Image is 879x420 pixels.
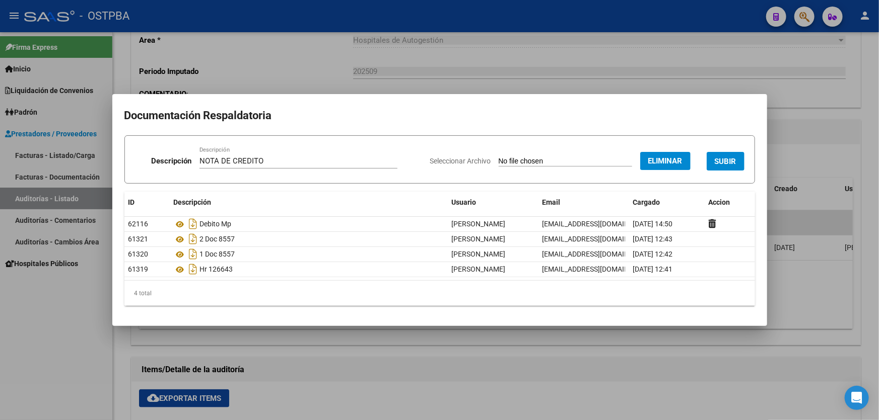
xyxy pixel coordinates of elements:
span: [DATE] 12:42 [633,250,673,258]
span: [DATE] 12:43 [633,235,673,243]
div: Hr 126643 [174,261,444,277]
i: Descargar documento [187,216,200,232]
span: [PERSON_NAME] [452,220,506,228]
datatable-header-cell: Cargado [629,192,705,213]
datatable-header-cell: Usuario [448,192,538,213]
span: [EMAIL_ADDRESS][DOMAIN_NAME] [543,265,654,273]
i: Descargar documento [187,261,200,277]
datatable-header-cell: Descripción [170,192,448,213]
span: SUBIR [715,157,736,166]
div: 1 Doc 8557 [174,246,444,262]
span: [EMAIL_ADDRESS][DOMAIN_NAME] [543,220,654,228]
span: Seleccionar Archivo [430,157,491,165]
div: Open Intercom Messenger [845,386,869,410]
h2: Documentación Respaldatoria [124,106,755,125]
span: 62116 [128,220,149,228]
span: [PERSON_NAME] [452,235,506,243]
span: Eliminar [648,156,683,165]
datatable-header-cell: Email [538,192,629,213]
div: 4 total [124,281,755,306]
span: 61320 [128,250,149,258]
span: [DATE] 14:50 [633,220,673,228]
span: Accion [709,198,730,206]
span: Cargado [633,198,660,206]
div: Debito Mp [174,216,444,232]
span: Usuario [452,198,477,206]
span: ID [128,198,135,206]
i: Descargar documento [187,246,200,262]
span: [PERSON_NAME] [452,265,506,273]
span: 61321 [128,235,149,243]
datatable-header-cell: ID [124,192,170,213]
span: Descripción [174,198,212,206]
div: 2 Doc 8557 [174,231,444,247]
button: SUBIR [707,152,745,171]
p: Descripción [151,155,191,167]
i: Descargar documento [187,231,200,247]
span: Email [543,198,561,206]
button: Eliminar [640,152,691,170]
span: [DATE] 12:41 [633,265,673,273]
span: 61319 [128,265,149,273]
span: [PERSON_NAME] [452,250,506,258]
span: [EMAIL_ADDRESS][DOMAIN_NAME] [543,235,654,243]
datatable-header-cell: Accion [705,192,755,213]
span: [EMAIL_ADDRESS][DOMAIN_NAME] [543,250,654,258]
